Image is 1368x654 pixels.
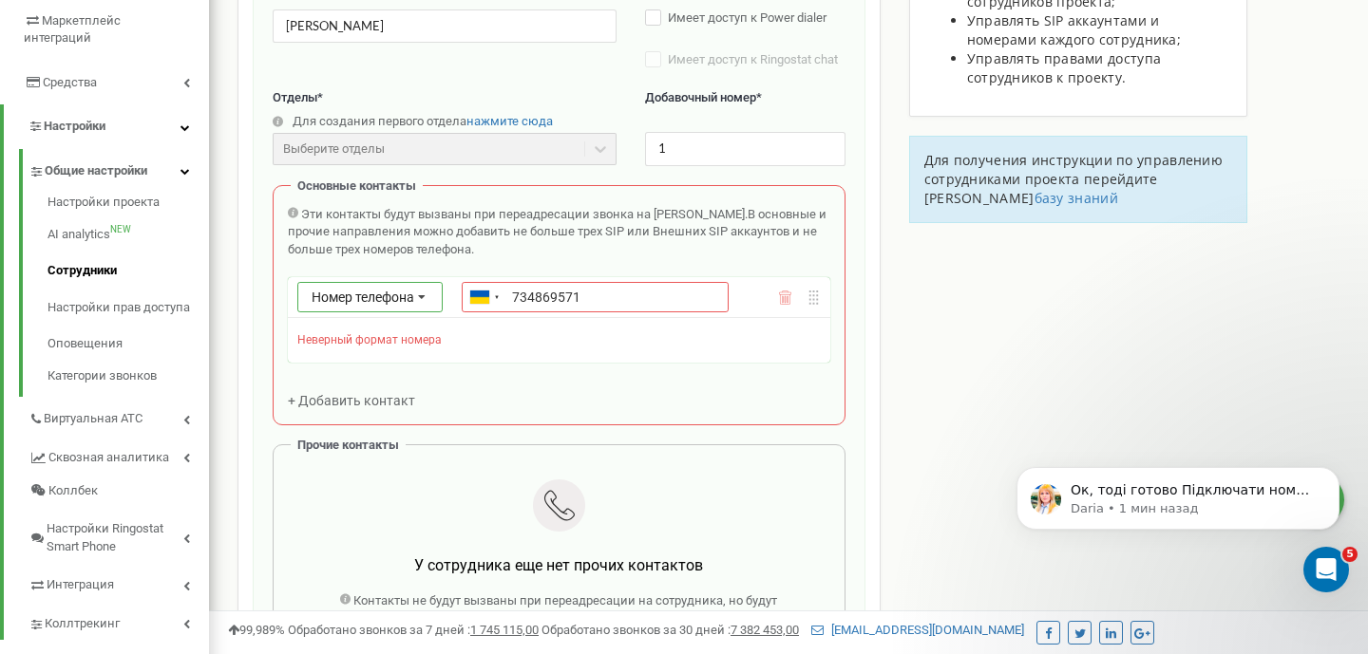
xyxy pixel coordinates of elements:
[288,623,539,637] span: Обработано звонков за 7 дней :
[43,75,97,89] span: Средства
[297,438,399,452] span: Прочие контакты
[47,252,209,290] a: Сотрудники
[47,363,209,385] a: Категории звонков
[462,282,729,312] input: Введите номер телефона
[288,393,415,408] span: + Добавить контакт
[24,13,121,46] span: Маркетплейс интеграций
[1035,189,1118,207] a: базу знаний
[466,114,553,128] a: нажмите сюда
[45,162,147,180] span: Общие настройки
[988,427,1368,603] iframe: Intercom notifications сообщение
[47,520,183,555] span: Настройки Ringostat Smart Phone
[28,397,209,436] a: Виртуальная АТС
[228,623,285,637] span: 99,989%
[28,507,209,563] a: Настройки Ringostat Smart Phone
[668,52,838,66] span: Имеет доступ к Ringostat chat
[463,283,506,311] div: Ukraine (Україна): +380
[668,10,826,25] span: Имеет доступ к Power dialer
[353,593,777,626] span: Контакты не будут вызваны при переадресации на сотрудника, но будут использованы в интеграциях с ...
[273,90,317,104] span: Отделы
[47,290,209,327] a: Настройки прав доступа
[414,556,703,574] span: У сотрудника еще нет прочих контактов
[4,104,209,149] a: Настройки
[288,207,826,256] span: В основные и прочие направления можно добавить не больше трех SIP или Внешних SIP аккаунтов и не ...
[48,482,98,500] span: Коллбек
[297,178,416,193] span: Основные контакты
[45,615,120,633] span: Коллтрекинг
[541,623,799,637] span: Обработано звонков за 30 дней :
[28,602,209,641] a: Коллтрекинг
[273,9,617,43] input: Введите ФИО
[297,333,442,346] span: Неверный формат номера
[47,216,209,253] a: AI analyticsNEW
[967,11,1181,48] span: Управлять SIP аккаунтами и номерами каждого сотрудника;
[967,49,1162,86] span: Управлять правами доступа сотрудников к проекту.
[28,149,209,188] a: Общие настройки
[645,132,845,165] input: Укажите добавочный номер
[28,436,209,475] a: Сквозная аналитика
[811,623,1024,637] a: [EMAIL_ADDRESS][DOMAIN_NAME]
[301,207,748,221] span: Эти контакты будут вызваны при переадресации звонка на [PERSON_NAME].
[44,410,142,428] span: Виртуальная АТС
[1303,547,1349,592] iframe: Intercom live chat
[293,114,466,128] span: Для создания первого отдела
[1342,547,1358,562] span: 5
[731,623,799,637] u: 7 382 453,00
[312,290,414,305] span: Номер телефона
[924,151,1223,207] span: Для получения инструкции по управлению сотрудниками проекта перейдите [PERSON_NAME]
[48,449,169,467] span: Сквозная аналитика
[28,563,209,602] a: Интеграция
[44,119,105,133] span: Настройки
[645,90,756,104] span: Добавочный номер
[28,475,209,508] a: Коллбек
[470,623,539,637] u: 1 745 115,00
[47,326,209,363] a: Оповещения
[47,576,114,594] span: Интеграция
[47,194,209,216] a: Настройки проекта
